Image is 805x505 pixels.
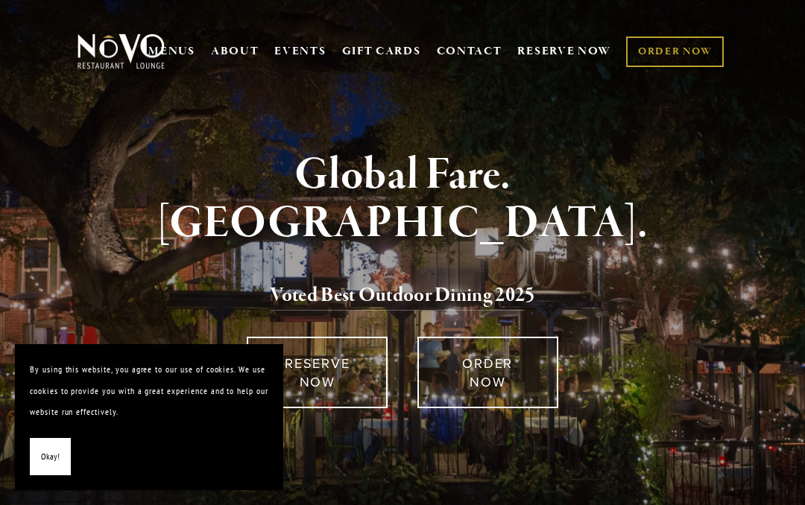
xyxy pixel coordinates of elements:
a: RESERVE NOW [517,37,611,66]
button: Okay! [30,438,71,476]
img: Novo Restaurant &amp; Lounge [75,33,168,70]
a: ABOUT [211,44,259,59]
a: MENUS [148,44,195,59]
a: ORDER NOW [626,36,724,67]
section: Cookie banner [15,344,283,490]
a: GIFT CARDS [342,37,421,66]
span: Okay! [41,446,60,468]
a: CONTACT [437,37,502,66]
a: RESERVE NOW [247,337,388,408]
h2: 5 [95,280,711,311]
a: EVENTS [274,44,326,59]
p: By using this website, you agree to our use of cookies. We use cookies to provide you with a grea... [30,359,268,423]
strong: Global Fare. [GEOGRAPHIC_DATA]. [157,147,648,252]
a: ORDER NOW [417,337,558,408]
a: Voted Best Outdoor Dining 202 [270,282,525,311]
